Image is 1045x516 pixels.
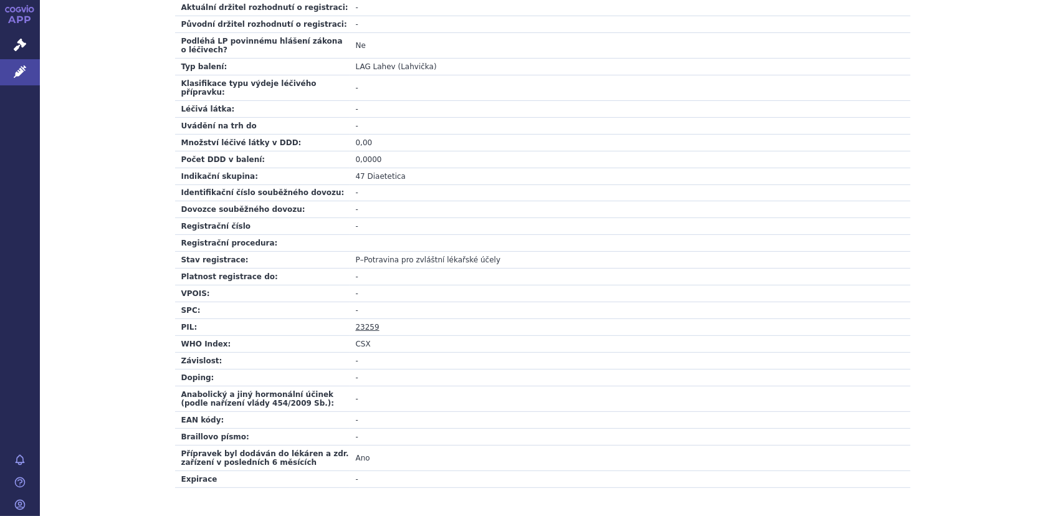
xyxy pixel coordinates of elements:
[350,117,910,134] td: -
[175,336,350,353] td: WHO Index:
[350,252,910,269] td: –
[350,100,910,117] td: -
[175,302,350,319] td: SPC:
[175,218,350,235] td: Registrační číslo
[175,319,350,336] td: PIL:
[175,134,350,151] td: Množství léčivé látky v DDD:
[175,151,350,168] td: Počet DDD v balení:
[368,172,406,181] span: Diaetetica
[175,117,350,134] td: Uvádění na trh do
[356,454,370,462] span: Ano
[350,269,910,285] td: -
[350,75,910,100] td: -
[350,412,910,429] td: -
[350,201,910,218] td: -
[350,353,910,370] td: -
[350,32,910,58] td: Ne
[350,386,910,412] td: -
[350,151,910,168] td: 0,0000
[350,370,910,386] td: -
[175,184,350,201] td: Identifikační číslo souběžného dovozu:
[350,184,910,201] td: -
[175,386,350,412] td: Anabolický a jiný hormonální účinek (podle nařízení vlády 454/2009 Sb.):
[356,138,373,147] span: 0,00
[175,252,350,269] td: Stav registrace:
[175,100,350,117] td: Léčivá látka:
[350,471,910,488] td: -
[350,218,910,235] td: -
[356,172,365,181] span: 47
[175,446,350,471] td: Přípravek byl dodáván do lékáren a zdr. zařízení v posledních 6 měsících
[175,168,350,184] td: Indikační skupina:
[175,58,350,75] td: Typ balení:
[356,62,371,71] span: LAG
[364,256,500,264] span: Potravina pro zvláštní lékařské účely
[175,285,350,302] td: VPOIS:
[373,62,437,71] span: Lahev (Lahvička)
[175,201,350,218] td: Dovozce souběžného dovozu:
[175,370,350,386] td: Doping:
[175,32,350,58] td: Podléhá LP povinnému hlášení zákona o léčivech?
[350,285,910,302] td: -
[175,353,350,370] td: Závislost:
[175,412,350,429] td: EAN kódy:
[350,16,910,32] td: -
[350,429,910,446] td: -
[356,323,379,332] a: 23259
[175,269,350,285] td: Platnost registrace do:
[175,429,350,446] td: Braillovo písmo:
[175,75,350,100] td: Klasifikace typu výdeje léčivého přípravku:
[356,256,360,264] span: P
[175,471,350,488] td: Expirace
[350,302,910,319] td: -
[350,336,910,353] td: CSX
[175,235,350,252] td: Registrační procedura:
[175,16,350,32] td: Původní držitel rozhodnutí o registraci:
